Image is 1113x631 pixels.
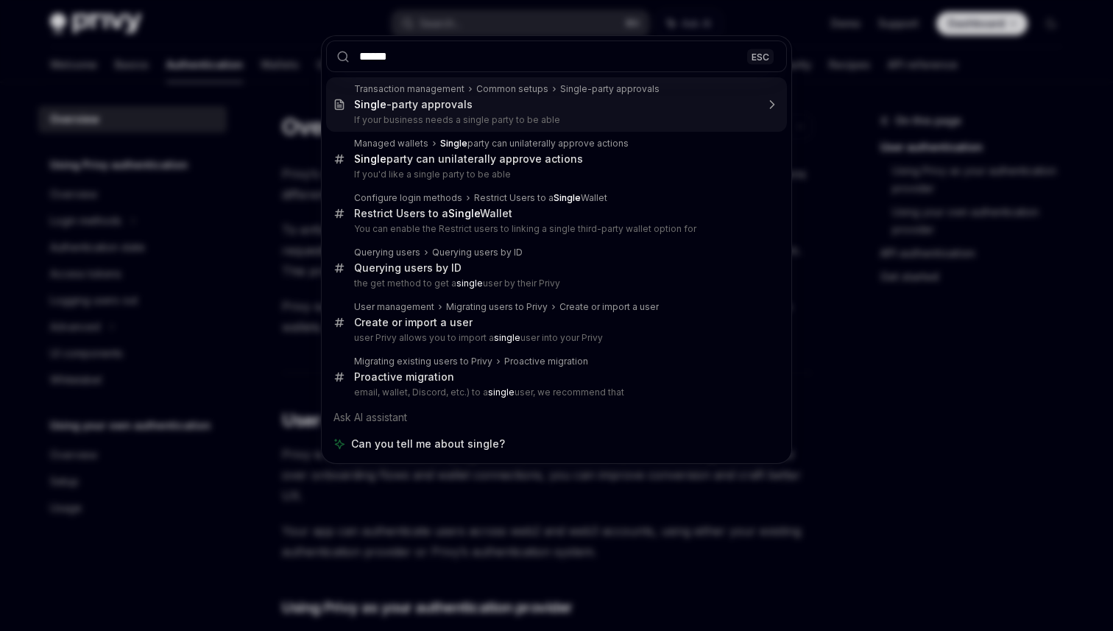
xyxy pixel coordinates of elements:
[351,437,505,451] span: Can you tell me about single?
[354,278,756,289] p: the get method to get a user by their Privy
[354,114,756,126] p: If your business needs a single party to be able
[354,83,464,95] div: Transaction management
[354,316,473,329] div: Create or import a user
[474,192,607,204] div: Restrict Users to a Wallet
[488,387,515,398] b: single
[354,98,386,110] b: Single
[440,138,629,149] div: party can unilaterally approve actions
[440,138,467,149] b: Single
[554,192,581,203] b: Single
[432,247,523,258] div: Querying users by ID
[559,301,659,313] div: Create or import a user
[354,301,434,313] div: User management
[354,370,454,384] div: Proactive migration
[354,207,512,220] div: Restrict Users to a Wallet
[354,356,492,367] div: Migrating existing users to Privy
[326,404,787,431] div: Ask AI assistant
[354,261,462,275] div: Querying users by ID
[354,387,756,398] p: email, wallet, Discord, etc.) to a user, we recommend that
[354,152,386,165] b: Single
[354,332,756,344] p: user Privy allows you to import a user into your Privy
[476,83,548,95] div: Common setups
[560,83,660,95] div: Single-party approvals
[747,49,774,64] div: ESC
[354,223,756,235] p: You can enable the Restrict users to linking a single third-party wallet option for
[354,98,473,111] div: -party approvals
[354,192,462,204] div: Configure login methods
[354,169,756,180] p: If you'd like a single party to be able
[446,301,548,313] div: Migrating users to Privy
[448,207,480,219] b: Single
[354,152,583,166] div: party can unilaterally approve actions
[504,356,588,367] div: Proactive migration
[494,332,520,343] b: single
[456,278,483,289] b: single
[354,138,428,149] div: Managed wallets
[354,247,420,258] div: Querying users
